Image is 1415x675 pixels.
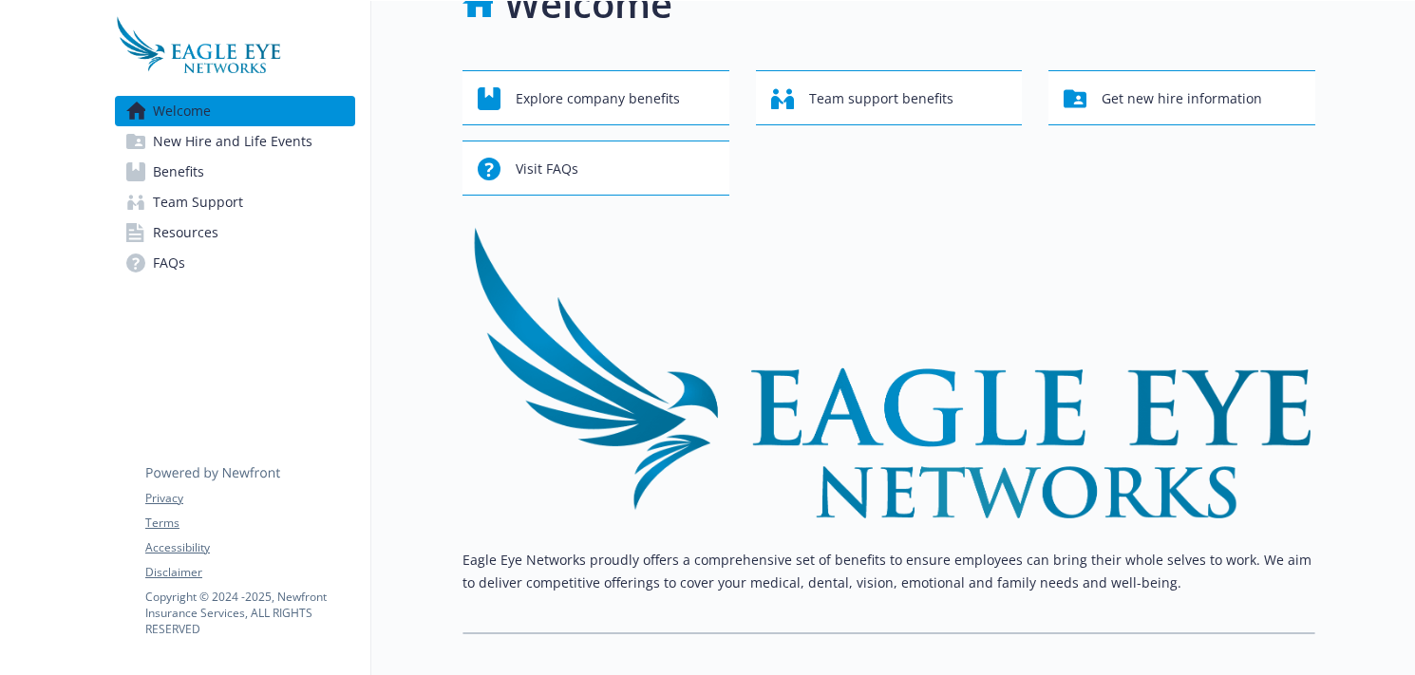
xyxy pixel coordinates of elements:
[1102,81,1262,117] span: Get new hire information
[145,589,354,637] p: Copyright © 2024 - 2025 , Newfront Insurance Services, ALL RIGHTS RESERVED
[115,187,355,217] a: Team Support
[153,248,185,278] span: FAQs
[462,70,729,125] button: Explore company benefits
[809,81,953,117] span: Team support benefits
[145,564,354,581] a: Disclaimer
[115,248,355,278] a: FAQs
[462,141,729,196] button: Visit FAQs
[516,151,578,187] span: Visit FAQs
[153,96,211,126] span: Welcome
[115,126,355,157] a: New Hire and Life Events
[145,539,354,556] a: Accessibility
[462,549,1315,594] p: Eagle Eye Networks proudly offers a comprehensive set of benefits to ensure employees can bring t...
[153,187,243,217] span: Team Support
[153,157,204,187] span: Benefits
[145,515,354,532] a: Terms
[153,217,218,248] span: Resources
[756,70,1023,125] button: Team support benefits
[516,81,680,117] span: Explore company benefits
[115,96,355,126] a: Welcome
[1048,70,1315,125] button: Get new hire information
[115,157,355,187] a: Benefits
[153,126,312,157] span: New Hire and Life Events
[462,226,1315,518] img: overview page banner
[145,490,354,507] a: Privacy
[115,217,355,248] a: Resources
